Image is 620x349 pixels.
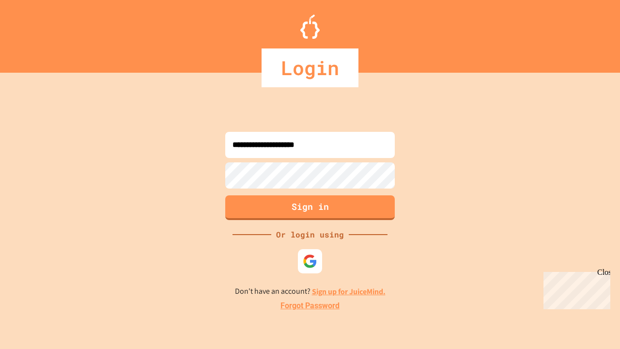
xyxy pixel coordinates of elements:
[280,300,340,312] a: Forgot Password
[540,268,610,309] iframe: chat widget
[225,195,395,220] button: Sign in
[4,4,67,62] div: Chat with us now!Close
[262,48,358,87] div: Login
[300,15,320,39] img: Logo.svg
[235,286,386,298] p: Don't have an account?
[312,286,386,297] a: Sign up for JuiceMind.
[303,254,317,269] img: google-icon.svg
[271,229,349,240] div: Or login using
